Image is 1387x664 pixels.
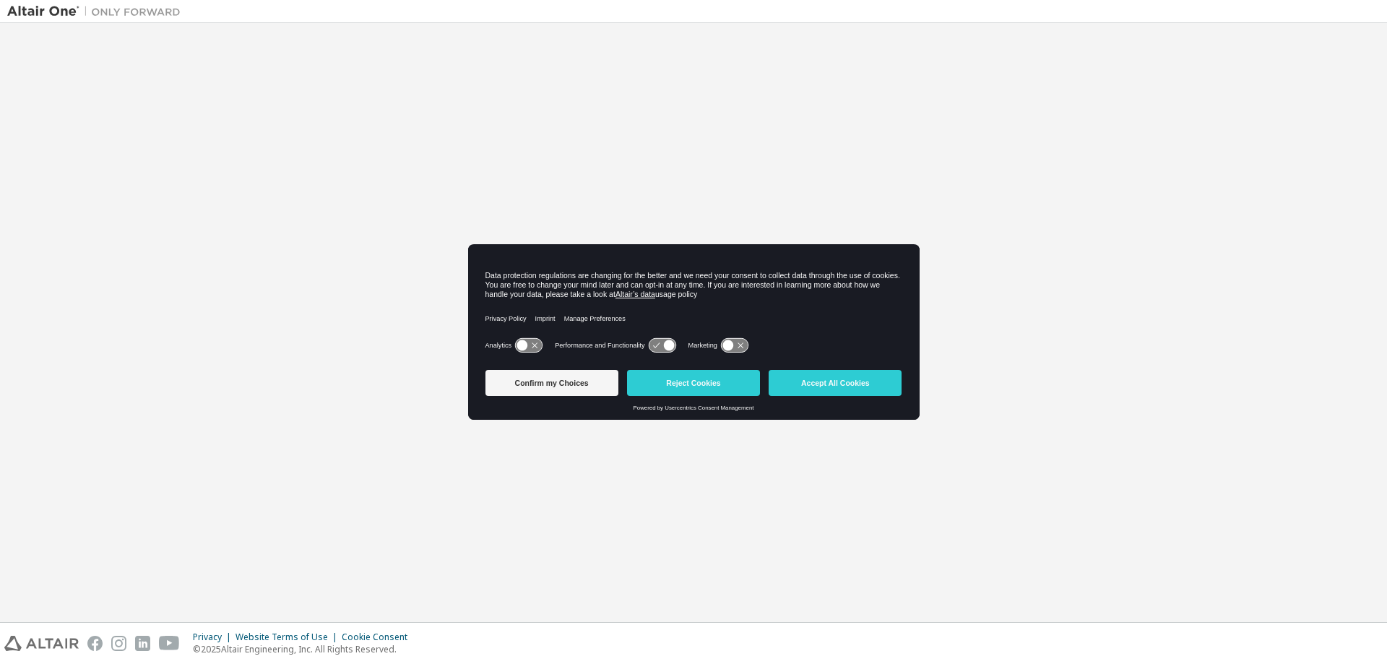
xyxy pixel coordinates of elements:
img: Altair One [7,4,188,19]
div: Cookie Consent [342,631,416,643]
img: linkedin.svg [135,636,150,651]
p: © 2025 Altair Engineering, Inc. All Rights Reserved. [193,643,416,655]
div: Website Terms of Use [236,631,342,643]
img: facebook.svg [87,636,103,651]
img: youtube.svg [159,636,180,651]
div: Privacy [193,631,236,643]
img: instagram.svg [111,636,126,651]
img: altair_logo.svg [4,636,79,651]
